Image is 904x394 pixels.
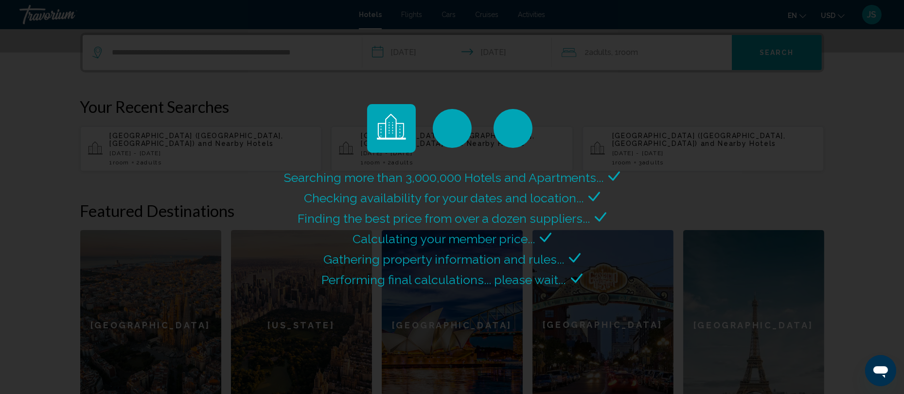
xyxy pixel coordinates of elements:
[322,272,566,287] span: Performing final calculations... please wait...
[323,252,564,267] span: Gathering property information and rules...
[304,191,584,205] span: Checking availability for your dates and location...
[865,355,896,386] iframe: Button to launch messaging window
[284,170,603,185] span: Searching more than 3,000,000 Hotels and Apartments...
[298,211,590,226] span: Finding the best price from over a dozen suppliers...
[353,232,535,246] span: Calculating your member price...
